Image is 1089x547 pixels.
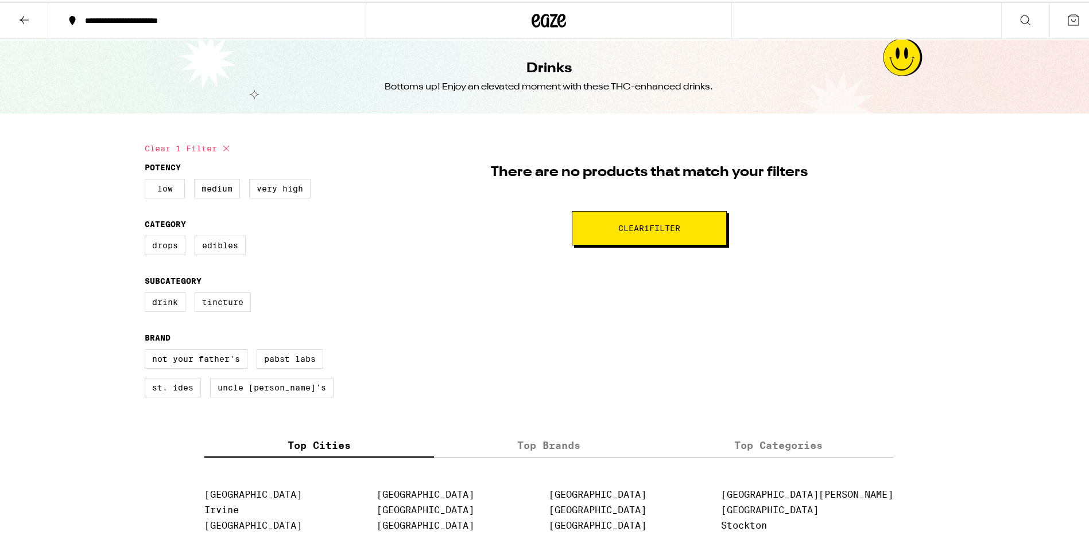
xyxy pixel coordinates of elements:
label: Uncle [PERSON_NAME]'s [210,376,334,395]
a: [GEOGRAPHIC_DATA][PERSON_NAME] [721,487,893,498]
label: Medium [194,177,240,196]
label: Tincture [195,290,251,310]
a: Irvine [204,502,239,513]
a: [GEOGRAPHIC_DATA] [377,518,474,529]
legend: Subcategory [145,274,201,283]
legend: Potency [145,161,181,170]
legend: Category [145,217,186,226]
div: tabs [204,431,893,456]
a: [GEOGRAPHIC_DATA] [204,487,302,498]
a: [GEOGRAPHIC_DATA] [549,487,646,498]
label: Drops [145,233,185,253]
a: [GEOGRAPHIC_DATA] [204,518,302,529]
label: Drink [145,290,185,310]
label: Pabst Labs [257,347,323,366]
a: [GEOGRAPHIC_DATA] [377,502,474,513]
a: [GEOGRAPHIC_DATA] [549,518,646,529]
span: Help [26,8,49,18]
label: Low [145,177,185,196]
span: Clear 1 filter [618,222,680,230]
label: Top Cities [204,431,434,455]
a: Stockton [721,518,767,529]
a: [GEOGRAPHIC_DATA] [377,487,474,498]
p: There are no products that match your filters [491,161,808,180]
a: [GEOGRAPHIC_DATA] [549,502,646,513]
label: Top Categories [664,431,893,455]
button: Clear 1 filter [145,132,233,161]
label: Top Brands [434,431,664,455]
a: [GEOGRAPHIC_DATA] [721,502,819,513]
label: Not Your Father's [145,347,247,366]
button: Clear1filter [572,209,727,243]
label: Very High [249,177,311,196]
legend: Brand [145,331,170,340]
h1: Drinks [526,57,572,76]
div: Bottoms up! Enjoy an elevated moment with these THC-enhanced drinks. [385,79,713,91]
label: St. Ides [145,376,201,395]
label: Edibles [195,233,246,253]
